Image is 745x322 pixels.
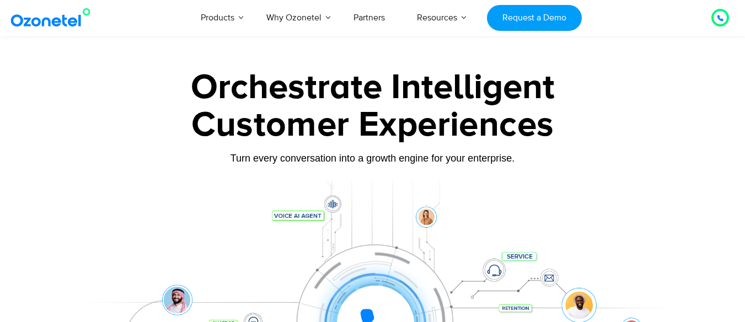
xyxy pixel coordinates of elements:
[28,99,717,152] div: Customer Experiences
[487,5,581,31] a: Request a Demo
[28,70,717,105] div: Orchestrate Intelligent
[28,152,717,164] div: Turn every conversation into a growth engine for your enterprise.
